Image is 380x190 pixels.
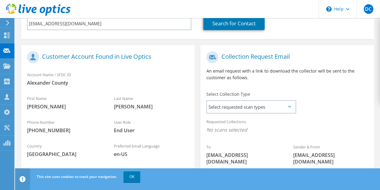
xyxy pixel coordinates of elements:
div: Country [21,140,108,160]
a: OK [123,171,140,182]
span: DC [364,4,373,14]
h1: Collection Request Email [206,51,365,63]
span: End User [114,127,189,134]
span: en-US [114,151,189,157]
div: Preferred Email Language [108,140,195,160]
span: [GEOGRAPHIC_DATA] [27,151,102,157]
div: Requested Collections [200,115,374,138]
div: Account Name / SFDC ID [21,68,194,89]
div: User Role [108,116,195,137]
span: [PERSON_NAME] [27,103,102,110]
a: Search for Contact [203,17,265,30]
div: Last Name [108,92,195,113]
span: [PHONE_NUMBER] [27,127,102,134]
span: This site uses cookies to track your navigation. [37,174,117,179]
span: [EMAIL_ADDRESS][DOMAIN_NAME] [206,152,281,165]
span: [PERSON_NAME] [114,103,189,110]
span: No scans selected [206,126,368,133]
label: Select Collection Type [206,91,250,97]
p: An email request with a link to download the collector will be sent to the customer as follows. [206,68,368,81]
svg: \n [326,6,332,12]
div: First Name [21,92,108,113]
span: Select requested scan types [207,101,295,113]
div: Phone Number [21,116,108,137]
h1: Customer Account Found in Live Optics [27,51,185,63]
span: Alexander County [27,79,188,86]
div: To [200,141,287,168]
div: Sender & From [287,141,374,168]
span: [EMAIL_ADDRESS][DOMAIN_NAME] [293,152,368,165]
